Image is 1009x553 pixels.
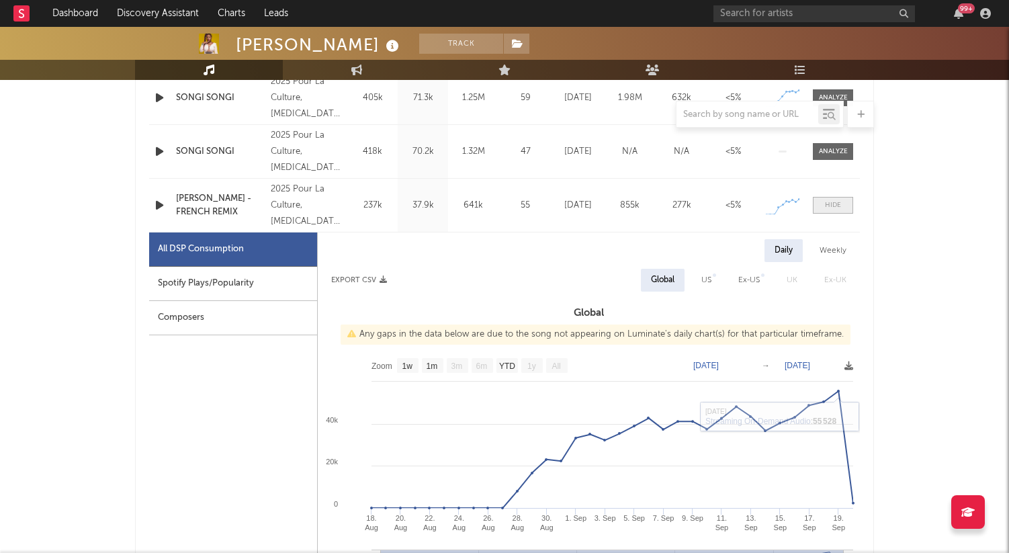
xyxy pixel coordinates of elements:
[176,145,264,159] a: SONGI SONGI
[711,91,756,105] div: <5%
[653,514,674,522] text: 7. Sep
[271,74,344,122] div: 2025 Pour La Culture, [MEDICAL_DATA] Lab
[401,91,445,105] div: 71.3k
[556,145,601,159] div: [DATE]
[158,241,244,257] div: All DSP Consumption
[511,514,524,531] text: 28. Aug
[451,199,495,212] div: 641k
[832,514,845,531] text: 19. Sep
[744,514,758,531] text: 13. Sep
[659,91,704,105] div: 632k
[764,239,803,262] div: Daily
[711,199,756,212] div: <5%
[701,272,711,288] div: US
[659,199,704,212] div: 277k
[682,514,703,522] text: 9. Sep
[502,199,549,212] div: 55
[149,301,317,335] div: Composers
[713,5,915,22] input: Search for artists
[419,34,503,54] button: Track
[451,145,495,159] div: 1.32M
[394,514,408,531] text: 20. Aug
[565,514,586,522] text: 1. Sep
[693,361,719,370] text: [DATE]
[482,514,495,531] text: 26. Aug
[499,361,515,371] text: YTD
[556,199,601,212] div: [DATE]
[676,110,818,120] input: Search by song name or URL
[958,3,975,13] div: 99 +
[451,361,463,371] text: 3m
[402,361,413,371] text: 1w
[607,91,652,105] div: 1.98M
[540,514,554,531] text: 30. Aug
[351,199,394,212] div: 237k
[326,416,338,424] text: 40k
[453,514,466,531] text: 24. Aug
[341,325,850,345] div: Any gaps in the data below are due to the song not appearing on Luminate's daily chart(s) for tha...
[651,272,674,288] div: Global
[271,128,344,176] div: 2025 Pour La Culture, [MEDICAL_DATA] Lab
[334,500,338,508] text: 0
[451,91,495,105] div: 1.25M
[738,272,760,288] div: Ex-US
[711,145,756,159] div: <5%
[176,91,264,105] a: SONGI SONGI
[318,305,860,321] h3: Global
[149,232,317,267] div: All DSP Consumption
[623,514,645,522] text: 5. Sep
[954,8,963,19] button: 99+
[659,145,704,159] div: N/A
[803,514,816,531] text: 17. Sep
[502,145,549,159] div: 47
[371,361,392,371] text: Zoom
[556,91,601,105] div: [DATE]
[785,361,810,370] text: [DATE]
[365,514,378,531] text: 18. Aug
[809,239,857,262] div: Weekly
[502,91,549,105] div: 59
[236,34,402,56] div: [PERSON_NAME]
[351,91,394,105] div: 405k
[607,145,652,159] div: N/A
[176,192,264,218] a: [PERSON_NAME] - FRENCH REMIX
[607,199,652,212] div: 855k
[715,514,729,531] text: 11. Sep
[552,361,560,371] text: All
[476,361,488,371] text: 6m
[351,145,394,159] div: 418k
[762,361,770,370] text: →
[423,514,437,531] text: 22. Aug
[401,199,445,212] div: 37.9k
[427,361,438,371] text: 1m
[527,361,536,371] text: 1y
[774,514,787,531] text: 15. Sep
[326,458,338,466] text: 20k
[401,145,445,159] div: 70.2k
[595,514,616,522] text: 3. Sep
[149,267,317,301] div: Spotify Plays/Popularity
[331,276,387,284] button: Export CSV
[271,181,344,230] div: 2025 Pour La Culture, [MEDICAL_DATA] Lab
